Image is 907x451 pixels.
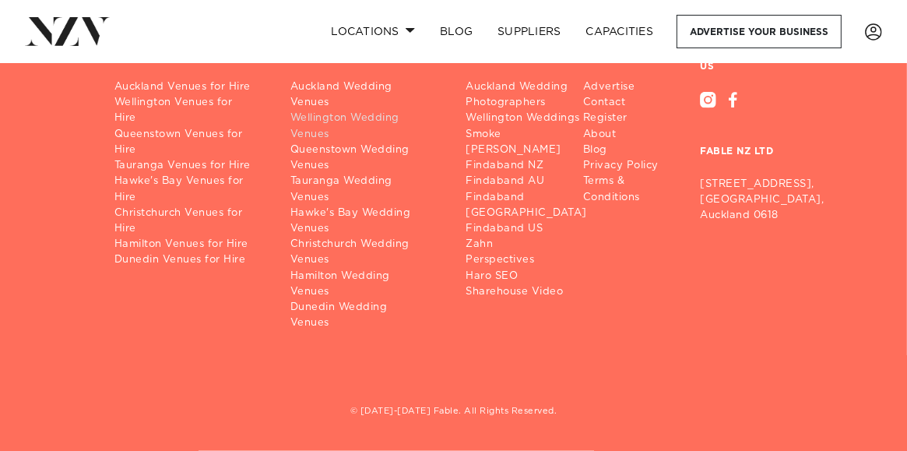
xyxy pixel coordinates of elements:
[114,206,265,237] a: Christchurch Venues for Hire
[466,284,600,300] a: Sharehouse Video
[290,79,441,111] a: Auckland Wedding Venues
[466,174,600,189] a: Findaband AU
[583,158,675,174] a: Privacy Policy
[583,174,675,205] a: Terms & Conditions
[114,95,265,126] a: Wellington Venues for Hire
[114,406,793,419] h5: © [DATE]-[DATE] Fable. All Rights Reserved.
[25,17,110,45] img: nzv-logo.png
[114,79,265,95] a: Auckland Venues for Hire
[700,108,792,171] h3: FABLE NZ LTD
[114,127,265,158] a: Queenstown Venues for Hire
[290,111,441,142] a: Wellington Wedding Venues
[466,190,600,221] a: Findaband [GEOGRAPHIC_DATA]
[114,174,265,205] a: Hawke's Bay Venues for Hire
[583,95,675,111] a: Contact
[114,237,265,252] a: Hamilton Venues for Hire
[466,221,600,237] a: Findaband US
[466,127,600,143] a: Smoke
[290,174,441,205] a: Tauranga Wedding Venues
[574,15,666,48] a: Capacities
[700,177,792,224] p: [STREET_ADDRESS], [GEOGRAPHIC_DATA], Auckland 0618
[466,111,600,126] a: Wellington Weddings
[485,15,573,48] a: SUPPLIERS
[290,206,441,237] a: Hawke's Bay Wedding Venues
[583,127,675,143] a: About
[466,158,600,174] a: Findaband NZ
[583,79,675,95] a: Advertise
[427,15,485,48] a: BLOG
[290,143,441,174] a: Queenstown Wedding Venues
[677,15,842,48] a: Advertise your business
[466,79,600,111] a: Auckland Wedding Photographers
[290,269,441,300] a: Hamilton Wedding Venues
[114,252,265,268] a: Dunedin Venues for Hire
[583,143,675,158] a: Blog
[290,300,441,331] a: Dunedin Wedding Venues
[290,237,441,268] a: Christchurch Wedding Venues
[466,237,600,252] a: Zahn
[466,269,600,284] a: Haro SEO
[318,15,427,48] a: Locations
[466,252,600,268] a: Perspectives
[466,143,600,158] a: [PERSON_NAME]
[114,158,265,174] a: Tauranga Venues for Hire
[583,111,675,126] a: Register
